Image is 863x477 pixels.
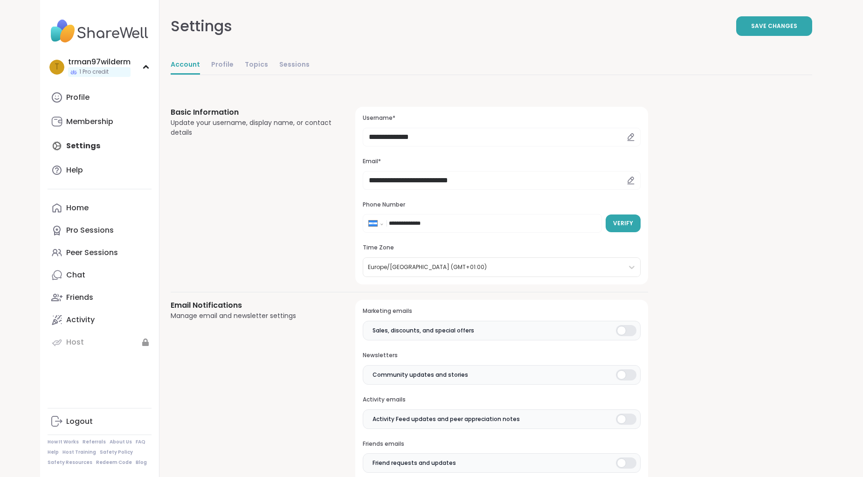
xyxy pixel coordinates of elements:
div: Pro Sessions [66,225,114,235]
a: Help [48,159,152,181]
h3: Marketing emails [363,307,640,315]
button: Save Changes [736,16,812,36]
span: Sales, discounts, and special offers [373,326,474,335]
div: Membership [66,117,113,127]
h3: Newsletters [363,352,640,359]
h3: Email* [363,158,640,166]
a: Help [48,449,59,456]
a: Redeem Code [96,459,132,466]
a: Host Training [62,449,96,456]
a: Peer Sessions [48,242,152,264]
span: 1 Pro credit [79,68,109,76]
span: Friend requests and updates [373,459,456,467]
a: Home [48,197,152,219]
div: Help [66,165,83,175]
a: Membership [48,111,152,133]
a: Referrals [83,439,106,445]
span: Save Changes [751,22,797,30]
div: Logout [66,416,93,427]
a: Profile [211,56,234,75]
a: Chat [48,264,152,286]
a: Activity [48,309,152,331]
a: Pro Sessions [48,219,152,242]
a: Safety Policy [100,449,133,456]
div: Friends [66,292,93,303]
span: Verify [613,219,633,228]
a: Friends [48,286,152,309]
h3: Basic Information [171,107,333,118]
div: Home [66,203,89,213]
button: Verify [606,214,641,232]
div: Chat [66,270,85,280]
h3: Username* [363,114,640,122]
a: Topics [245,56,268,75]
a: FAQ [136,439,145,445]
span: t [55,61,59,73]
a: Account [171,56,200,75]
h3: Time Zone [363,244,640,252]
a: How It Works [48,439,79,445]
div: Settings [171,15,232,37]
a: Logout [48,410,152,433]
span: Community updates and stories [373,371,468,379]
div: Peer Sessions [66,248,118,258]
a: Blog [136,459,147,466]
div: Update your username, display name, or contact details [171,118,333,138]
a: Safety Resources [48,459,92,466]
img: ShareWell Nav Logo [48,15,152,48]
div: Activity [66,315,95,325]
h3: Email Notifications [171,300,333,311]
div: Host [66,337,84,347]
h3: Activity emails [363,396,640,404]
h3: Friends emails [363,440,640,448]
div: Profile [66,92,90,103]
div: trman97wilderm [68,57,131,67]
span: Activity Feed updates and peer appreciation notes [373,415,520,423]
a: Profile [48,86,152,109]
a: Host [48,331,152,353]
a: Sessions [279,56,310,75]
div: Manage email and newsletter settings [171,311,333,321]
h3: Phone Number [363,201,640,209]
a: About Us [110,439,132,445]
